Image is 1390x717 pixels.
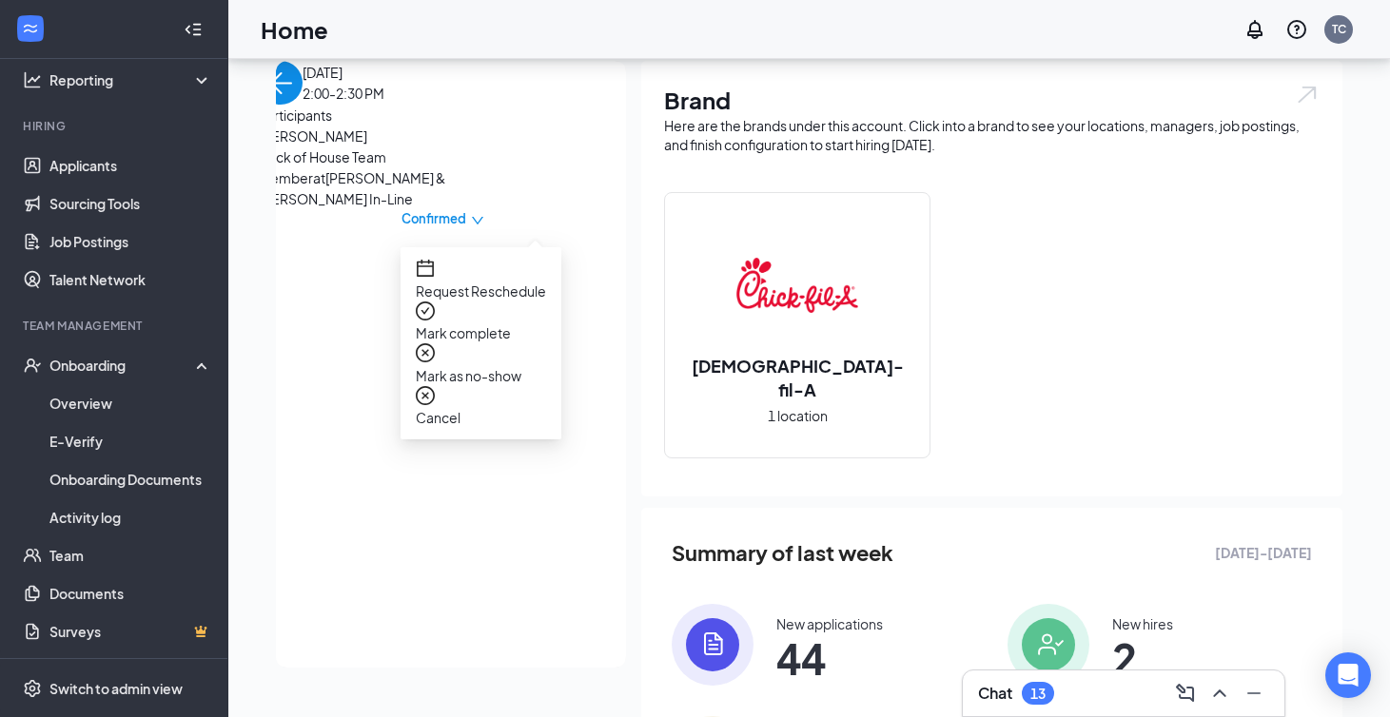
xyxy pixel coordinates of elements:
a: Talent Network [49,261,212,299]
span: Mark complete [416,322,546,343]
img: Chick-fil-A [736,224,858,346]
span: Confirmed [401,209,466,228]
button: back-button [259,61,303,105]
span: Participants [259,105,626,126]
div: Onboarding [49,356,196,375]
div: Team Management [23,318,208,334]
span: Summary of last week [672,536,893,570]
img: icon [1008,604,1089,686]
div: New applications [776,614,883,633]
span: [DATE] [303,62,384,83]
a: E-Verify [49,422,212,460]
svg: Minimize [1243,682,1265,705]
svg: ComposeMessage [1174,682,1197,705]
a: Job Postings [49,223,212,261]
div: TC [1332,21,1346,37]
a: Overview [49,384,212,422]
div: Open Intercom Messenger [1325,652,1371,698]
span: check-circle [416,301,435,320]
svg: Settings [23,679,42,698]
button: Minimize [1239,678,1269,708]
span: [DATE] - [DATE] [1215,542,1312,563]
img: icon [672,604,754,686]
svg: Collapse [184,20,203,39]
svg: WorkstreamLogo [21,19,40,38]
div: Hiring [23,118,208,134]
div: Reporting [49,70,213,89]
div: 13 [1030,686,1046,702]
svg: ChevronUp [1208,682,1231,705]
span: calendar [416,259,435,278]
a: Activity log [49,498,212,536]
a: Sourcing Tools [49,184,212,223]
div: Here are the brands under this account. Click into a brand to see your locations, managers, job p... [664,116,1320,154]
svg: QuestionInfo [1285,18,1308,41]
a: Onboarding Documents [49,460,212,498]
span: Cancel [416,407,546,428]
a: Team [49,536,212,574]
h1: Brand [664,84,1320,116]
svg: Notifications [1243,18,1266,41]
button: ComposeMessage [1170,678,1201,708]
div: Switch to admin view [49,679,183,698]
div: New hires [1112,614,1173,633]
span: [PERSON_NAME] [259,126,459,146]
svg: UserCheck [23,356,42,375]
h1: Home [261,13,328,46]
span: Back of House Team Member at [PERSON_NAME] & [PERSON_NAME] In-Line [259,146,459,209]
h2: [DEMOGRAPHIC_DATA]-fil-A [665,354,930,401]
h3: Chat [978,683,1012,704]
span: Request Reschedule [416,281,546,301]
span: close-circle [416,343,435,362]
span: 44 [776,641,883,675]
span: 1 location [768,405,828,426]
img: open.6027fd2a22e1237b5b06.svg [1295,84,1320,106]
span: close-circle [416,386,435,405]
span: 2 [1112,641,1173,675]
a: Applicants [49,146,212,184]
span: down [471,214,484,227]
button: ChevronUp [1204,678,1235,708]
a: SurveysCrown [49,612,212,650]
span: Mark as no-show [416,365,546,386]
svg: Analysis [23,70,42,89]
span: 2:00-2:30 PM [303,83,384,104]
a: Documents [49,574,212,612]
